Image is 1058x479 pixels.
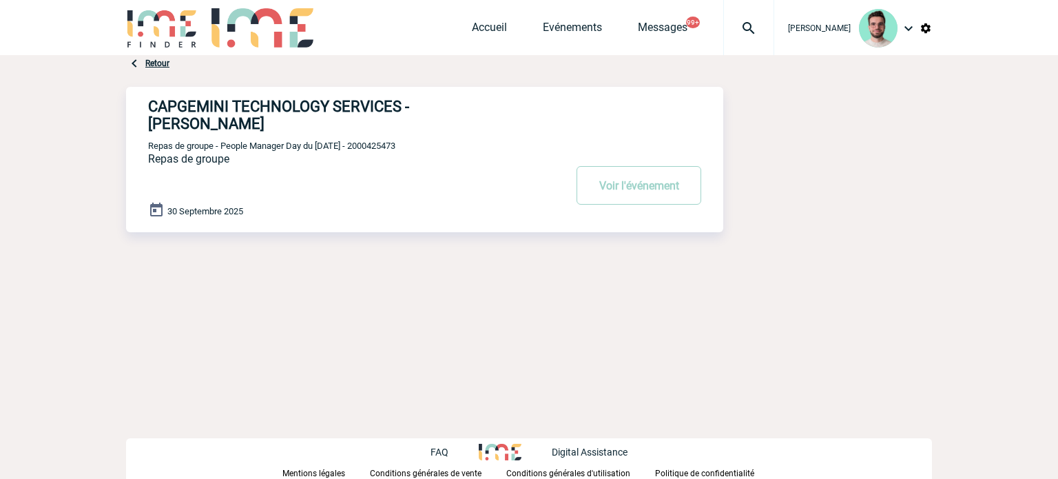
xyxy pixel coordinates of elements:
p: Mentions légales [282,469,345,478]
a: Politique de confidentialité [655,466,776,479]
p: Conditions générales de vente [370,469,481,478]
a: Evénements [543,21,602,40]
img: http://www.idealmeetingsevents.fr/ [479,444,521,460]
span: Repas de groupe [148,152,229,165]
span: Repas de groupe - People Manager Day du [DATE] - 2000425473 [148,141,395,151]
span: 30 Septembre 2025 [167,206,243,216]
button: 99+ [686,17,700,28]
img: 121547-2.png [859,9,898,48]
a: Messages [638,21,687,40]
a: Mentions légales [282,466,370,479]
a: FAQ [431,445,479,458]
a: Accueil [472,21,507,40]
a: Conditions générales de vente [370,466,506,479]
p: Politique de confidentialité [655,469,754,478]
button: Voir l'événement [577,166,701,205]
span: [PERSON_NAME] [788,23,851,33]
p: Conditions générales d'utilisation [506,469,630,478]
a: Retour [145,59,169,68]
p: Digital Assistance [552,447,627,458]
a: Conditions générales d'utilisation [506,466,655,479]
h4: CAPGEMINI TECHNOLOGY SERVICES - [PERSON_NAME] [148,98,523,132]
img: IME-Finder [126,8,198,48]
p: FAQ [431,447,448,458]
